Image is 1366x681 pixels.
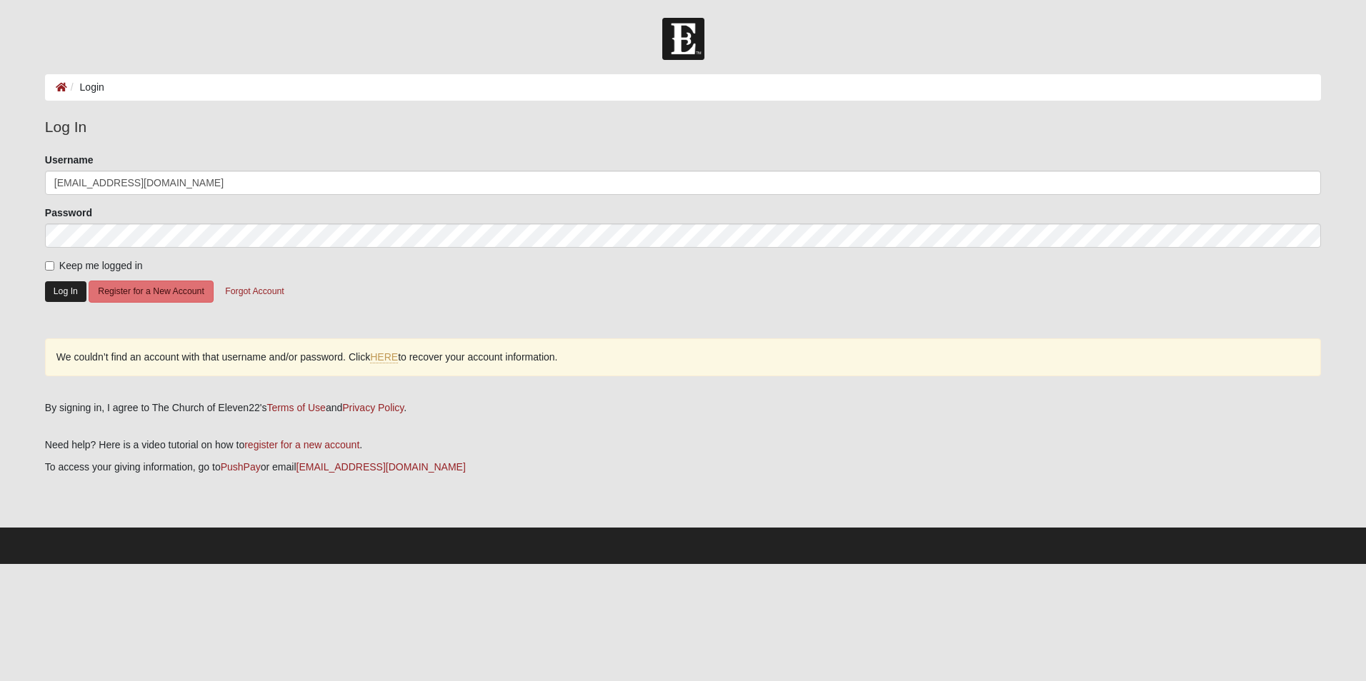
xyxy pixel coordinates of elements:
a: register for a new account [244,439,359,450]
a: Privacy Policy [342,402,404,413]
button: Log In [45,281,86,302]
input: Keep me logged in [45,261,54,271]
a: PushPay [221,461,261,473]
label: Username [45,153,94,167]
button: Register for a New Account [89,281,213,303]
a: Terms of Use [266,402,325,413]
div: We couldn’t find an account with that username and/or password. Click to recover your account inf... [45,338,1321,376]
p: Need help? Here is a video tutorial on how to . [45,438,1321,453]
div: By signing in, I agree to The Church of Eleven22's and . [45,400,1321,415]
span: Keep me logged in [59,260,143,271]
button: Forgot Account [216,281,293,303]
img: Church of Eleven22 Logo [662,18,704,60]
a: HERE [370,351,398,363]
a: [EMAIL_ADDRESS][DOMAIN_NAME] [296,461,466,473]
p: To access your giving information, go to or email [45,460,1321,475]
label: Password [45,206,92,220]
li: Login [67,80,104,95]
legend: Log In [45,116,1321,138]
